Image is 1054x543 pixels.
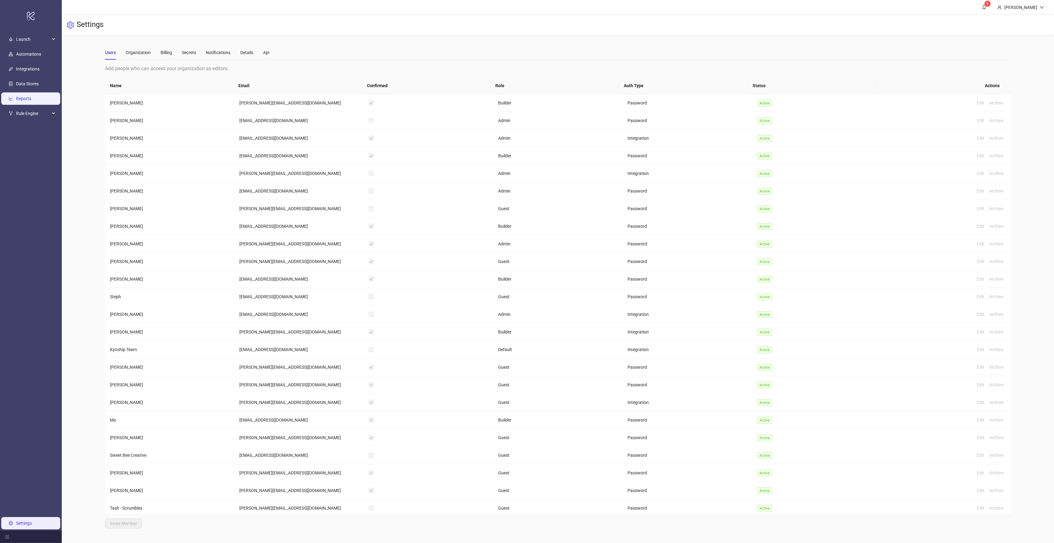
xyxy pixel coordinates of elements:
button: Archive [987,152,1006,159]
a: Reports [16,96,31,101]
td: [PERSON_NAME][EMAIL_ADDRESS][DOMAIN_NAME] [234,323,364,341]
td: Password [623,94,752,112]
h3: Settings [77,20,103,30]
button: Edit [974,99,987,107]
td: Guest [493,376,623,394]
td: [PERSON_NAME] [105,306,234,323]
div: Api [263,49,270,56]
td: Password [623,200,752,218]
button: Archive [987,416,1006,424]
td: Password [623,235,752,253]
td: Admin [493,306,623,323]
button: Archive [987,469,1006,477]
div: Organization [126,49,151,56]
a: Automations [16,52,41,57]
span: Active [757,258,772,265]
button: Edit [974,170,987,177]
td: Builder [493,323,623,341]
td: Password [623,411,752,429]
td: [PERSON_NAME][EMAIL_ADDRESS][DOMAIN_NAME] [234,464,364,482]
th: Confirmed [362,77,490,94]
span: setting [67,21,74,29]
button: Archive [987,399,1006,406]
td: [PERSON_NAME][EMAIL_ADDRESS][DOMAIN_NAME] [234,358,364,376]
span: Active [757,241,772,248]
td: Builder [493,94,623,112]
button: Edit [974,311,987,318]
td: Kynship Team [105,341,234,358]
th: Actions [876,77,1005,94]
button: Archive [987,363,1006,371]
td: Password [623,376,752,394]
button: Invite Member [105,519,142,528]
td: [PERSON_NAME] [105,112,234,129]
td: Guest [493,288,623,306]
td: Guest [493,447,623,464]
span: Active [757,170,772,177]
span: Active [757,100,772,107]
td: Builder [493,411,623,429]
td: Password [623,218,752,235]
button: Archive [987,187,1006,195]
td: Admin [493,165,623,182]
td: [PERSON_NAME] [105,253,234,270]
td: [EMAIL_ADDRESS][DOMAIN_NAME] [234,411,364,429]
td: Admin [493,112,623,129]
button: Edit [974,346,987,353]
button: Archive [987,381,1006,388]
button: Edit [974,152,987,159]
span: user [997,5,1002,10]
button: Edit [974,452,987,459]
td: [PERSON_NAME][EMAIL_ADDRESS][DOMAIN_NAME] [234,200,364,218]
span: 9 [987,2,989,6]
span: Active [757,294,772,300]
td: [PERSON_NAME] [105,218,234,235]
td: Mo [105,411,234,429]
span: Active [757,276,772,283]
button: Edit [974,187,987,195]
span: Active [757,399,772,406]
td: [PERSON_NAME][EMAIL_ADDRESS][DOMAIN_NAME] [234,253,364,270]
td: [PERSON_NAME] [105,358,234,376]
button: Archive [987,99,1006,107]
td: [PERSON_NAME] [105,165,234,182]
td: [EMAIL_ADDRESS][DOMAIN_NAME] [234,306,364,323]
td: Guest [493,482,623,499]
td: Tash - Scrumbles [105,499,234,517]
span: Active [757,364,772,371]
span: Active [757,505,772,512]
button: Archive [987,434,1006,441]
td: Integration [623,341,752,358]
td: [PERSON_NAME][EMAIL_ADDRESS][DOMAIN_NAME] [234,499,364,517]
button: Edit [974,416,987,424]
button: Edit [974,469,987,477]
td: [PERSON_NAME][EMAIL_ADDRESS][DOMAIN_NAME] [234,429,364,447]
div: Billing [161,49,172,56]
button: Edit [974,487,987,494]
button: Edit [974,434,987,441]
td: Password [623,499,752,517]
td: [EMAIL_ADDRESS][DOMAIN_NAME] [234,447,364,464]
button: Edit [974,240,987,248]
th: Role [490,77,619,94]
span: Active [757,329,772,336]
span: menu-fold [5,535,9,539]
td: Password [623,358,752,376]
td: Steph [105,288,234,306]
span: Active [757,117,772,124]
td: Password [623,270,752,288]
td: [EMAIL_ADDRESS][DOMAIN_NAME] [234,270,364,288]
td: [PERSON_NAME] [105,482,234,499]
button: Edit [974,328,987,336]
td: Password [623,112,752,129]
td: Guest [493,200,623,218]
button: Archive [987,311,1006,318]
td: [EMAIL_ADDRESS][DOMAIN_NAME] [234,218,364,235]
button: Edit [974,293,987,300]
button: Archive [987,452,1006,459]
div: Users [105,49,116,56]
button: Archive [987,293,1006,300]
td: [PERSON_NAME] [105,394,234,411]
th: Email [233,77,362,94]
td: Guest [493,429,623,447]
